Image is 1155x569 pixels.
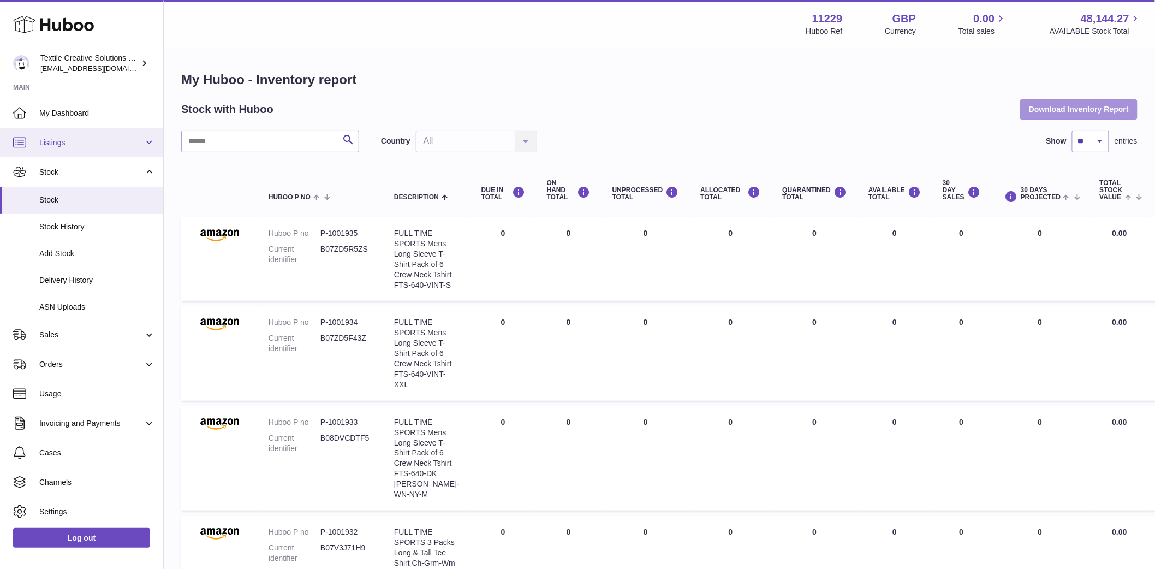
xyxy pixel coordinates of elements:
[932,217,991,301] td: 0
[39,222,155,232] span: Stock History
[39,167,144,177] span: Stock
[269,417,320,428] dt: Huboo P no
[39,448,155,458] span: Cases
[39,302,155,312] span: ASN Uploads
[320,527,372,537] dd: P-1001932
[192,317,247,330] img: product image
[858,406,932,511] td: 0
[602,406,690,511] td: 0
[943,180,980,201] div: 30 DAY SALES
[812,418,817,426] span: 0
[1112,229,1127,238] span: 0.00
[39,389,155,399] span: Usage
[932,406,991,511] td: 0
[690,406,772,511] td: 0
[269,228,320,239] dt: Huboo P no
[536,406,602,511] td: 0
[974,11,995,26] span: 0.00
[471,217,536,301] td: 0
[471,306,536,400] td: 0
[536,306,602,400] td: 0
[1050,11,1142,37] a: 48,144.27 AVAILABLE Stock Total
[812,11,843,26] strong: 11229
[1046,136,1067,146] label: Show
[39,108,155,118] span: My Dashboard
[690,217,772,301] td: 0
[39,359,144,370] span: Orders
[39,195,155,205] span: Stock
[701,186,761,201] div: ALLOCATED Total
[602,217,690,301] td: 0
[320,228,372,239] dd: P-1001935
[885,26,916,37] div: Currency
[1112,418,1127,426] span: 0.00
[1112,318,1127,327] span: 0.00
[1050,26,1142,37] span: AVAILABLE Stock Total
[812,229,817,238] span: 0
[381,136,410,146] label: Country
[1020,99,1138,119] button: Download Inventory Report
[40,64,160,73] span: [EMAIL_ADDRESS][DOMAIN_NAME]
[269,317,320,328] dt: Huboo P no
[536,217,602,301] td: 0
[13,528,150,548] a: Log out
[394,194,439,201] span: Description
[1112,527,1127,536] span: 0.00
[858,217,932,301] td: 0
[320,543,372,564] dd: B07V3J71H9
[269,194,311,201] span: Huboo P no
[320,317,372,328] dd: P-1001934
[192,228,247,241] img: product image
[481,186,525,201] div: DUE IN TOTAL
[269,244,320,265] dt: Current identifier
[612,186,679,201] div: UNPROCESSED Total
[991,406,1089,511] td: 0
[320,333,372,354] dd: B07ZD5F43Z
[690,306,772,400] td: 0
[932,306,991,400] td: 0
[394,317,460,389] div: FULL TIME SPORTS Mens Long Sleeve T-Shirt Pack of 6 Crew Neck Tshirt FTS-640-VINT-XXL
[783,186,847,201] div: QUARANTINED Total
[269,543,320,564] dt: Current identifier
[958,26,1007,37] span: Total sales
[39,330,144,340] span: Sales
[39,477,155,488] span: Channels
[958,11,1007,37] a: 0.00 Total sales
[320,244,372,265] dd: B07ZD5R5ZS
[39,507,155,517] span: Settings
[1081,11,1129,26] span: 48,144.27
[39,248,155,259] span: Add Stock
[181,71,1138,88] h1: My Huboo - Inventory report
[394,228,460,290] div: FULL TIME SPORTS Mens Long Sleeve T-Shirt Pack of 6 Crew Neck Tshirt FTS-640-VINT-S
[1100,180,1123,201] span: Total stock value
[991,306,1089,400] td: 0
[812,318,817,327] span: 0
[269,333,320,354] dt: Current identifier
[547,180,591,201] div: ON HAND Total
[269,527,320,537] dt: Huboo P no
[39,275,155,286] span: Delivery History
[13,55,29,72] img: sales@textilecreativesolutions.co.uk
[858,306,932,400] td: 0
[991,217,1089,301] td: 0
[806,26,843,37] div: Huboo Ref
[1021,187,1061,201] span: 30 DAYS PROJECTED
[1115,136,1138,146] span: entries
[181,102,273,117] h2: Stock with Huboo
[892,11,916,26] strong: GBP
[269,433,320,454] dt: Current identifier
[39,418,144,429] span: Invoicing and Payments
[812,527,817,536] span: 0
[602,306,690,400] td: 0
[192,527,247,540] img: product image
[320,417,372,428] dd: P-1001933
[471,406,536,511] td: 0
[394,417,460,500] div: FULL TIME SPORTS Mens Long Sleeve T-Shirt Pack of 6 Crew Neck Tshirt FTS-640-DK [PERSON_NAME]-WN-...
[39,138,144,148] span: Listings
[320,433,372,454] dd: B08DVCDTF5
[868,186,921,201] div: AVAILABLE Total
[192,417,247,430] img: product image
[40,53,139,74] div: Textile Creative Solutions Limited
